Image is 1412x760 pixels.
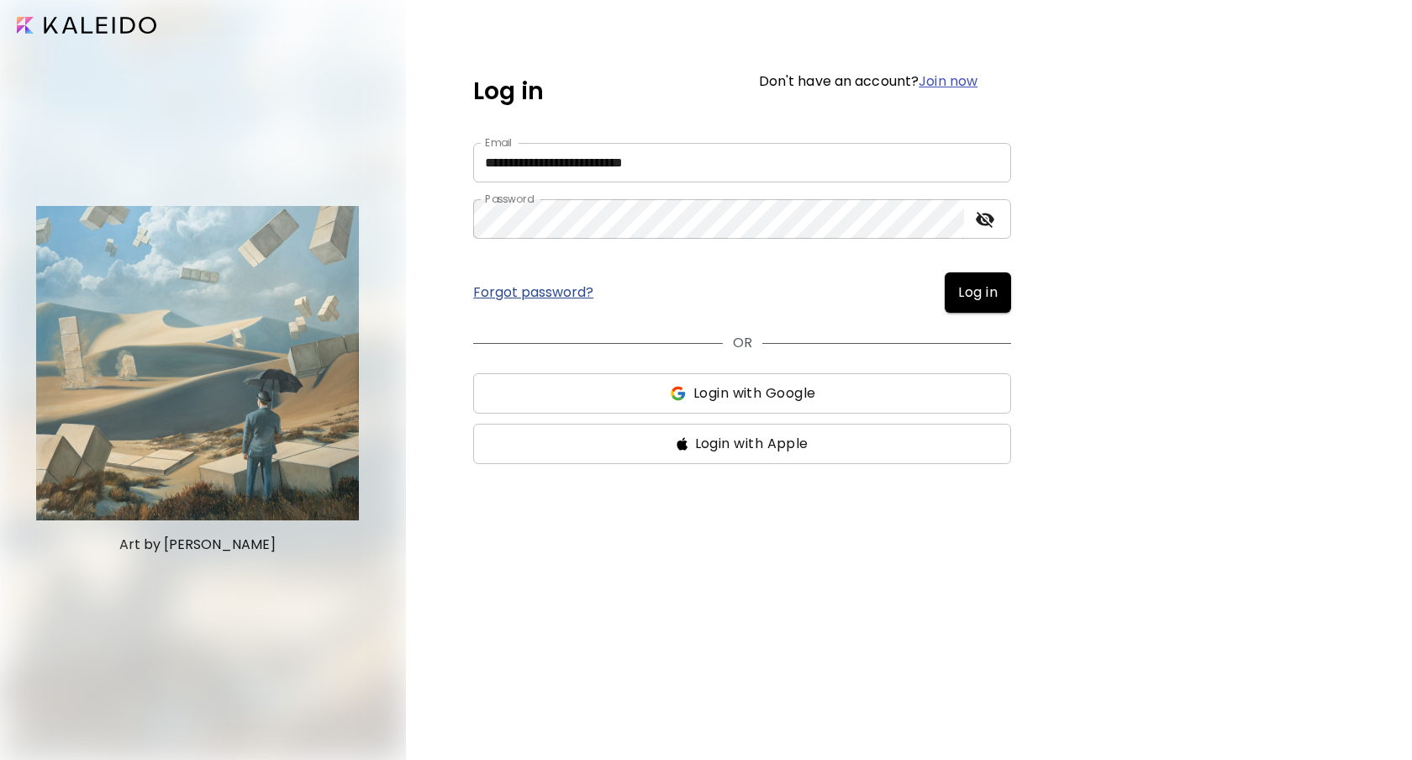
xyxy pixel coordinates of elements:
button: ssLogin with Google [473,373,1011,414]
span: Login with Google [693,383,816,404]
button: ssLogin with Apple [473,424,1011,464]
button: toggle password visibility [971,205,999,234]
span: Log in [958,282,998,303]
h6: Don't have an account? [759,75,978,88]
img: ss [677,437,688,451]
a: Forgot password? [473,286,593,299]
img: ss [669,385,687,402]
h5: Log in [473,74,544,109]
span: Login with Apple [695,434,809,454]
button: Log in [945,272,1011,313]
p: OR [733,333,752,353]
a: Join now [919,71,977,91]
